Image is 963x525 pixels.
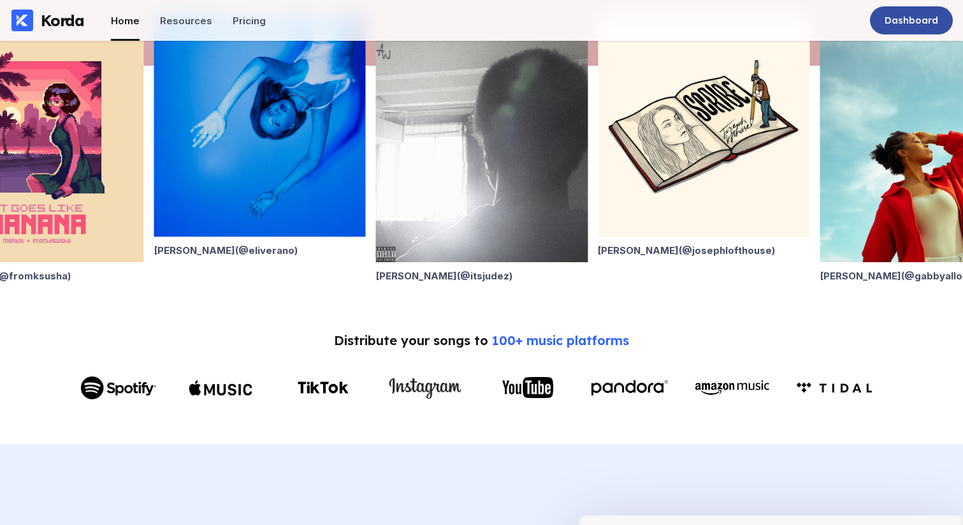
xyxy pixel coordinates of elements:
div: Home [111,15,140,27]
img: Amazon [796,382,872,393]
img: Amazon [694,377,771,398]
a: Dashboard [870,6,953,34]
img: YouTube [502,377,553,398]
img: Pandora [591,380,668,396]
img: Joseph Lofthouse [598,15,809,237]
div: Dashboard [885,14,938,27]
div: Resources [160,15,212,27]
div: Korda [41,11,84,30]
div: Pricing [233,15,266,27]
span: 100+ music platforms [492,332,629,348]
div: [PERSON_NAME] (@ eliverano ) [154,244,366,256]
div: Distribute your songs to [334,332,629,348]
img: Apple Music [189,370,252,406]
img: Spotify [80,376,157,399]
img: Eli Verano [154,15,366,237]
div: [PERSON_NAME] (@ josephlofthouse ) [598,244,809,256]
div: [PERSON_NAME] (@ itsjudez ) [376,270,588,282]
img: Alan Ward [376,40,588,262]
img: TikTok [298,381,349,394]
img: Instagram [387,374,463,401]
